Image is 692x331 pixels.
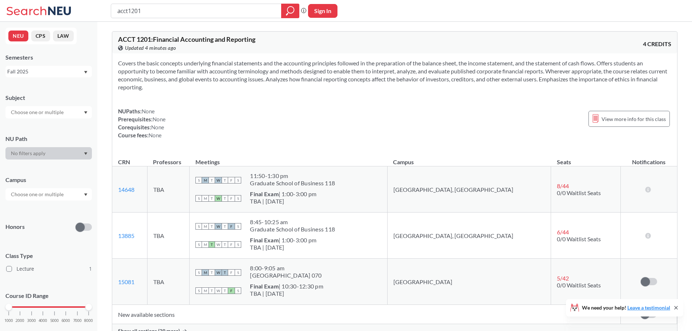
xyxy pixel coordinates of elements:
[215,223,222,230] span: W
[250,244,316,251] div: TBA | [DATE]
[118,232,134,239] a: 13885
[5,188,92,201] div: Dropdown arrow
[235,223,241,230] span: S
[195,195,202,202] span: S
[215,177,222,183] span: W
[5,135,92,143] div: NU Path
[89,265,92,273] span: 1
[31,31,50,41] button: CPS
[84,152,88,155] svg: Dropdown arrow
[5,94,92,102] div: Subject
[582,305,670,310] span: We need your help!
[281,4,299,18] div: magnifying glass
[209,195,215,202] span: T
[117,5,276,17] input: Class, professor, course number, "phrase"
[250,198,316,205] div: TBA | [DATE]
[149,132,162,138] span: None
[250,218,335,226] div: 8:45 - 10:25 am
[235,195,241,202] span: S
[202,177,209,183] span: M
[228,241,235,248] span: F
[557,282,601,288] span: 0/0 Waitlist Seats
[202,269,209,276] span: M
[125,44,176,52] span: Updated 4 minutes ago
[73,319,82,323] span: 7000
[215,287,222,294] span: W
[235,177,241,183] span: S
[6,264,92,274] label: Lecture
[215,269,222,276] span: W
[61,319,70,323] span: 6000
[84,111,88,114] svg: Dropdown arrow
[202,241,209,248] span: M
[118,35,255,43] span: ACCT 1201 : Financial Accounting and Reporting
[5,292,92,300] p: Course ID Range
[235,241,241,248] span: S
[557,189,601,196] span: 0/0 Waitlist Seats
[195,287,202,294] span: S
[209,269,215,276] span: T
[228,287,235,294] span: F
[235,269,241,276] span: S
[222,287,228,294] span: T
[387,151,551,166] th: Campus
[209,287,215,294] span: T
[228,223,235,230] span: F
[147,151,190,166] th: Professors
[53,31,74,41] button: LAW
[195,223,202,230] span: S
[195,177,202,183] span: S
[250,179,335,187] div: Graduate School of Business 118
[209,241,215,248] span: T
[5,252,92,260] span: Class Type
[84,193,88,196] svg: Dropdown arrow
[118,278,134,285] a: 15081
[153,116,166,122] span: None
[215,241,222,248] span: W
[147,166,190,213] td: TBA
[5,176,92,184] div: Campus
[286,6,295,16] svg: magnifying glass
[5,223,25,231] p: Honors
[250,226,335,233] div: Graduate School of Business 118
[112,305,620,324] td: New available sections
[602,114,666,124] span: View more info for this class
[250,190,279,197] b: Final Exam
[250,237,279,243] b: Final Exam
[557,229,569,235] span: 6 / 44
[8,31,28,41] button: NEU
[5,66,92,77] div: Fall 2025Dropdown arrow
[250,272,321,279] div: [GEOGRAPHIC_DATA] 070
[118,59,671,91] section: Covers the basic concepts underlying financial statements and the accounting principles followed ...
[147,213,190,259] td: TBA
[84,319,93,323] span: 8000
[250,290,323,297] div: TBA | [DATE]
[202,287,209,294] span: M
[84,71,88,74] svg: Dropdown arrow
[50,319,59,323] span: 5000
[209,223,215,230] span: T
[222,223,228,230] span: T
[118,186,134,193] a: 14648
[222,269,228,276] span: T
[250,172,335,179] div: 11:50 - 1:30 pm
[5,147,92,160] div: Dropdown arrow
[5,106,92,118] div: Dropdown arrow
[151,124,164,130] span: None
[27,319,36,323] span: 3000
[557,182,569,189] span: 8 / 44
[7,190,68,199] input: Choose one or multiple
[142,108,155,114] span: None
[222,177,228,183] span: T
[118,158,130,166] div: CRN
[250,283,323,290] div: | 10:30-12:30 pm
[551,151,620,166] th: Seats
[627,304,670,311] a: Leave a testimonial
[202,195,209,202] span: M
[643,40,671,48] span: 4 CREDITS
[620,151,677,166] th: Notifications
[190,151,387,166] th: Meetings
[557,235,601,242] span: 0/0 Waitlist Seats
[215,195,222,202] span: W
[16,319,24,323] span: 2000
